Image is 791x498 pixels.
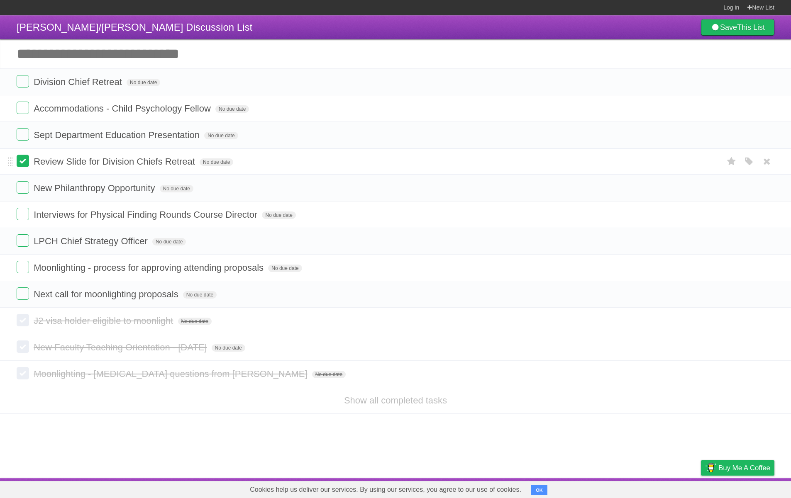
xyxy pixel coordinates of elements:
span: No due date [183,291,217,299]
span: No due date [200,158,233,166]
label: Done [17,181,29,194]
span: New Philanthropy Opportunity [34,183,157,193]
label: Done [17,102,29,114]
a: Privacy [690,480,712,496]
span: No due date [212,344,245,352]
span: No due date [312,371,346,378]
span: No due date [160,185,193,192]
a: About [591,480,608,496]
span: Accommodations - Child Psychology Fellow [34,103,213,114]
span: No due date [215,105,249,113]
a: Terms [662,480,680,496]
span: No due date [268,265,302,272]
label: Done [17,128,29,141]
img: Buy me a coffee [705,461,716,475]
a: Suggest a feature [722,480,774,496]
a: SaveThis List [701,19,774,36]
label: Done [17,367,29,379]
label: Done [17,75,29,87]
span: No due date [127,79,160,86]
span: No due date [262,211,295,219]
label: Done [17,314,29,326]
b: This List [737,23,765,32]
span: Buy me a coffee [718,461,770,475]
span: Next call for moonlighting proposals [34,289,181,299]
span: No due date [204,132,238,139]
a: Buy me a coffee [701,460,774,476]
button: OK [531,485,547,495]
span: Moonlighting - process for approving attending proposals [34,262,266,273]
span: No due date [178,318,212,325]
a: Developers [618,480,652,496]
label: Done [17,234,29,247]
span: Moonlighting - [MEDICAL_DATA] questions from [PERSON_NAME] [34,369,309,379]
span: Cookies help us deliver our services. By using our services, you agree to our use of cookies. [242,481,530,498]
label: Done [17,287,29,300]
span: No due date [152,238,186,245]
span: Review Slide for Division Chiefs Retreat [34,156,197,167]
span: J2 visa holder eligible to moonlight [34,316,175,326]
span: Division Chief Retreat [34,77,124,87]
label: Star task [724,155,740,168]
span: Sept Department Education Presentation [34,130,202,140]
label: Done [17,208,29,220]
span: [PERSON_NAME]/[PERSON_NAME] Discussion List [17,22,252,33]
label: Done [17,340,29,353]
span: New Faculty Teaching Orientation - [DATE] [34,342,209,352]
label: Done [17,155,29,167]
label: Done [17,261,29,273]
span: Interviews for Physical Finding Rounds Course Director [34,209,259,220]
span: LPCH Chief Strategy Officer [34,236,150,246]
a: Show all completed tasks [344,395,447,406]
